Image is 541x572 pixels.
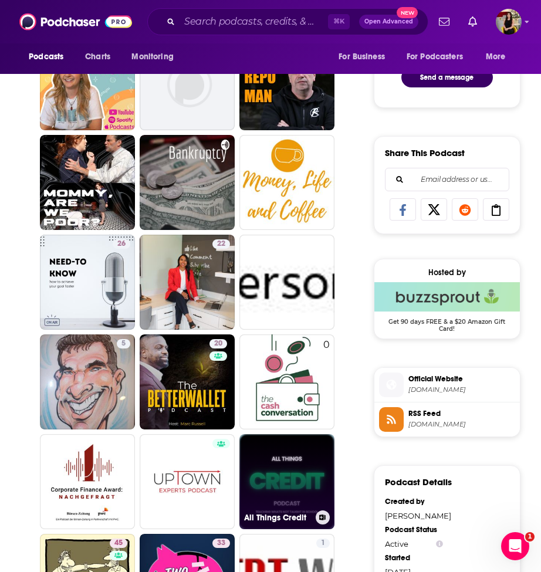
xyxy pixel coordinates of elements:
a: 5 [117,339,130,348]
a: 5 [40,334,135,429]
span: RSS Feed [408,408,515,419]
a: Show notifications dropdown [434,12,454,32]
a: Charts [77,46,117,68]
button: open menu [478,46,520,68]
span: 5 [121,338,126,350]
a: Share on Reddit [452,198,478,221]
h3: Share This Podcast [385,147,465,158]
div: Search podcasts, credits, & more... [147,8,428,35]
span: Get 90 days FREE & a $20 Amazon Gift Card! [374,312,520,333]
div: 0 [323,339,330,425]
button: open menu [123,46,188,68]
span: 22 [217,238,225,250]
a: Share on Facebook [390,198,416,221]
a: 26 [113,239,130,249]
iframe: Intercom live chat [501,532,529,560]
span: Logged in as cassey [496,9,522,35]
span: New [397,7,418,18]
input: Email address or username... [395,168,499,191]
span: feeds.buzzsprout.com [408,420,515,429]
span: Podcasts [29,49,63,65]
a: 1 [316,539,330,548]
span: 33 [217,537,225,549]
span: Open Advanced [364,19,413,25]
span: For Podcasters [407,49,463,65]
button: open menu [330,46,400,68]
div: Podcast Status [385,525,443,534]
a: Copy Link [483,198,509,221]
span: 45 [114,537,123,549]
a: RSS Feed[DOMAIN_NAME] [379,407,515,432]
span: ⌘ K [328,14,350,29]
span: More [486,49,506,65]
span: 26 [117,238,126,250]
button: Open AdvancedNew [359,15,418,29]
a: 20 [140,334,235,429]
a: 45 [110,539,127,548]
button: Send a message [401,67,493,87]
div: Started [385,553,443,563]
a: 6 [40,35,135,130]
button: open menu [399,46,480,68]
span: Official Website [408,374,515,384]
a: Official Website[DOMAIN_NAME] [379,373,515,397]
img: Buzzsprout Deal: Get 90 days FREE & a $20 Amazon Gift Card! [374,282,520,312]
button: open menu [21,46,79,68]
a: Buzzsprout Deal: Get 90 days FREE & a $20 Amazon Gift Card! [374,282,520,331]
input: Search podcasts, credits, & more... [180,12,328,31]
a: 27 [239,35,334,130]
a: 20 [209,339,227,348]
a: Show notifications dropdown [464,12,482,32]
span: For Business [339,49,385,65]
img: User Profile [496,9,522,35]
a: 33 [212,539,230,548]
img: Podchaser - Follow, Share and Rate Podcasts [19,11,132,33]
span: Monitoring [131,49,173,65]
span: rogerkraftlaw.com [408,385,515,394]
span: 1 [321,537,325,549]
a: 0 [239,334,334,429]
span: 1 [525,532,535,541]
button: Show profile menu [496,9,522,35]
h3: All Things Credit [244,513,311,523]
div: Hosted by [374,268,520,277]
div: Active [385,539,443,549]
a: All Things Credit [239,434,334,529]
a: 22 [140,235,235,330]
a: Share on X/Twitter [421,198,447,221]
div: [PERSON_NAME] [385,511,443,520]
span: Charts [85,49,110,65]
div: Search followers [385,168,509,191]
h3: Podcast Details [385,476,452,488]
a: 22 [212,239,230,249]
a: 26 [40,235,135,330]
button: Show Info [436,540,443,549]
div: Created by [385,497,443,506]
span: 20 [214,338,222,350]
